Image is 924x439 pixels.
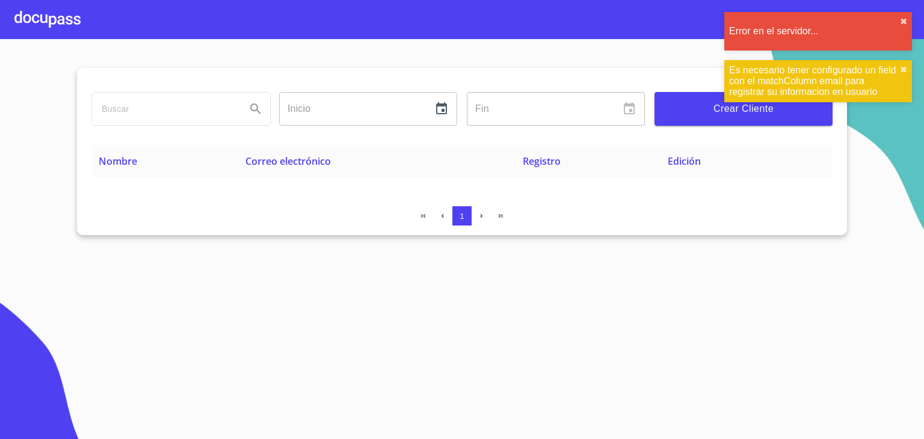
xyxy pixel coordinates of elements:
[245,155,331,168] span: Correo electrónico
[668,155,701,168] span: Edición
[241,94,270,123] button: Search
[92,93,236,125] input: search
[99,155,137,168] span: Nombre
[900,65,907,75] button: close
[900,17,907,26] button: close
[729,26,900,37] div: Error en el servidor...
[523,155,561,168] span: Registro
[460,212,464,221] span: 1
[664,100,823,117] span: Crear Cliente
[654,92,833,126] button: Crear Cliente
[452,206,472,226] button: 1
[729,65,900,97] div: Es necesario tener configurado un field con el matchColumn email para registrar su informacion en...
